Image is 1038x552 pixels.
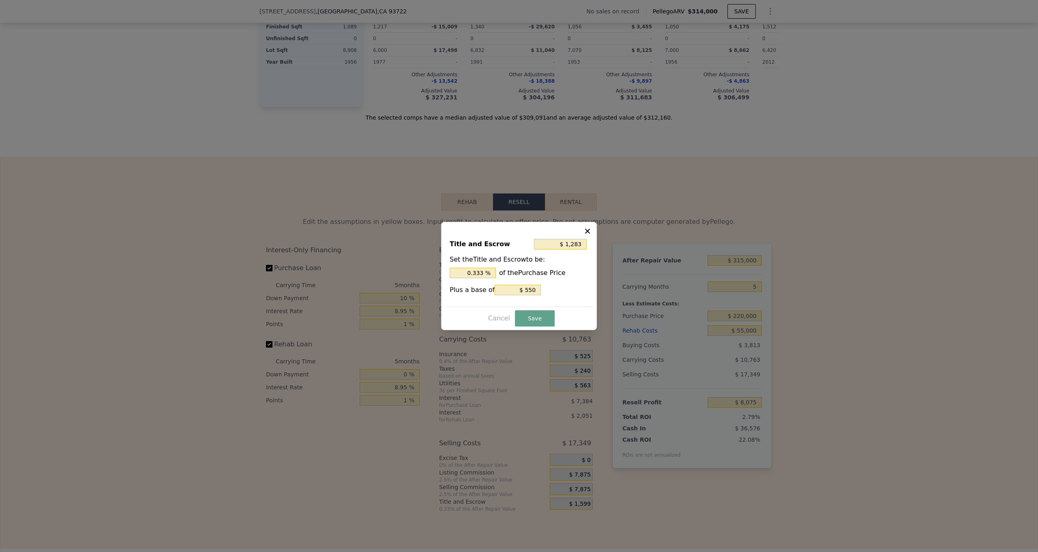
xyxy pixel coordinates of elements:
span: Plus a base of [450,286,495,294]
button: Cancel [485,312,513,325]
div: Title and Escrow [450,237,531,251]
button: Save [515,310,555,326]
div: Set the Title and Escrow to be: [450,255,588,278]
div: of the Purchase Price [450,268,588,278]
